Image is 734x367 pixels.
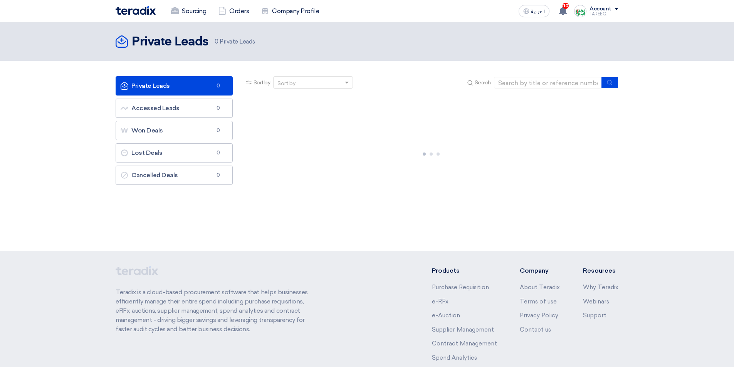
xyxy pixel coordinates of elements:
[583,298,609,305] a: Webinars
[520,298,557,305] a: Terms of use
[574,5,586,17] img: Screenshot___1727703618088.png
[520,312,558,319] a: Privacy Policy
[214,104,223,112] span: 0
[519,5,549,17] button: العربية
[254,79,270,87] span: Sort by
[432,340,497,347] a: Contract Management
[590,12,618,16] div: TAREEQ
[214,149,223,157] span: 0
[520,284,560,291] a: About Teradix
[475,79,491,87] span: Search
[214,171,223,179] span: 0
[116,121,233,140] a: Won Deals0
[583,266,618,275] li: Resources
[520,326,551,333] a: Contact us
[116,99,233,118] a: Accessed Leads0
[116,6,156,15] img: Teradix logo
[583,312,606,319] a: Support
[531,9,545,14] span: العربية
[214,127,223,134] span: 0
[214,82,223,90] span: 0
[494,77,602,89] input: Search by title or reference number
[432,312,460,319] a: e-Auction
[432,298,448,305] a: e-RFx
[116,143,233,163] a: Lost Deals0
[116,288,317,334] p: Teradix is a cloud-based procurement software that helps businesses efficiently manage their enti...
[432,284,489,291] a: Purchase Requisition
[583,284,618,291] a: Why Teradix
[212,3,255,20] a: Orders
[432,354,477,361] a: Spend Analytics
[132,34,208,50] h2: Private Leads
[116,76,233,96] a: Private Leads0
[215,38,218,45] span: 0
[277,79,296,87] div: Sort by
[432,326,494,333] a: Supplier Management
[116,166,233,185] a: Cancelled Deals0
[165,3,212,20] a: Sourcing
[255,3,325,20] a: Company Profile
[520,266,560,275] li: Company
[215,37,255,46] span: Private Leads
[590,6,611,12] div: Account
[563,3,569,9] span: 10
[432,266,497,275] li: Products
